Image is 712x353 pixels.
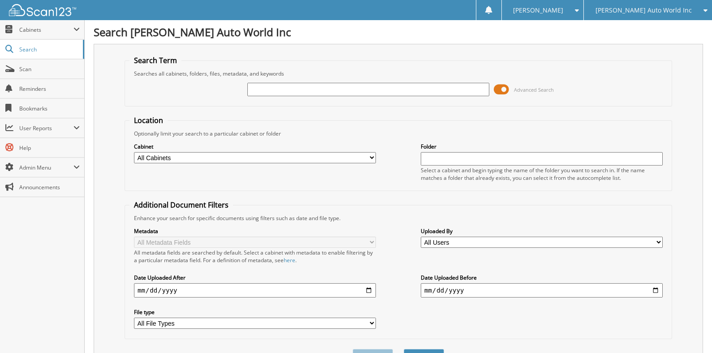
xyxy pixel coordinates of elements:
span: Announcements [19,183,80,191]
span: Reminders [19,85,80,93]
label: Folder [421,143,663,150]
div: All metadata fields are searched by default. Select a cabinet with metadata to enable filtering b... [134,249,376,264]
span: Advanced Search [514,86,554,93]
span: Cabinets [19,26,73,34]
span: Admin Menu [19,164,73,171]
div: Searches all cabinets, folders, files, metadata, and keywords [129,70,667,77]
label: Cabinet [134,143,376,150]
span: Help [19,144,80,152]
legend: Additional Document Filters [129,200,233,210]
legend: Location [129,115,168,125]
label: Date Uploaded Before [421,274,663,281]
span: Bookmarks [19,105,80,112]
span: [PERSON_NAME] Auto World Inc [595,8,692,13]
div: Optionally limit your search to a particular cabinet or folder [129,130,667,137]
span: [PERSON_NAME] [513,8,563,13]
legend: Search Term [129,55,181,65]
label: Metadata [134,227,376,235]
img: scan123-logo-white.svg [9,4,76,16]
input: end [421,283,663,298]
label: Uploaded By [421,227,663,235]
span: User Reports [19,124,73,132]
span: Scan [19,65,80,73]
div: Enhance your search for specific documents using filters such as date and file type. [129,214,667,222]
h1: Search [PERSON_NAME] Auto World Inc [94,25,703,39]
span: Search [19,46,78,53]
a: here [284,256,295,264]
div: Select a cabinet and begin typing the name of the folder you want to search in. If the name match... [421,166,663,182]
label: File type [134,308,376,316]
input: start [134,283,376,298]
label: Date Uploaded After [134,274,376,281]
